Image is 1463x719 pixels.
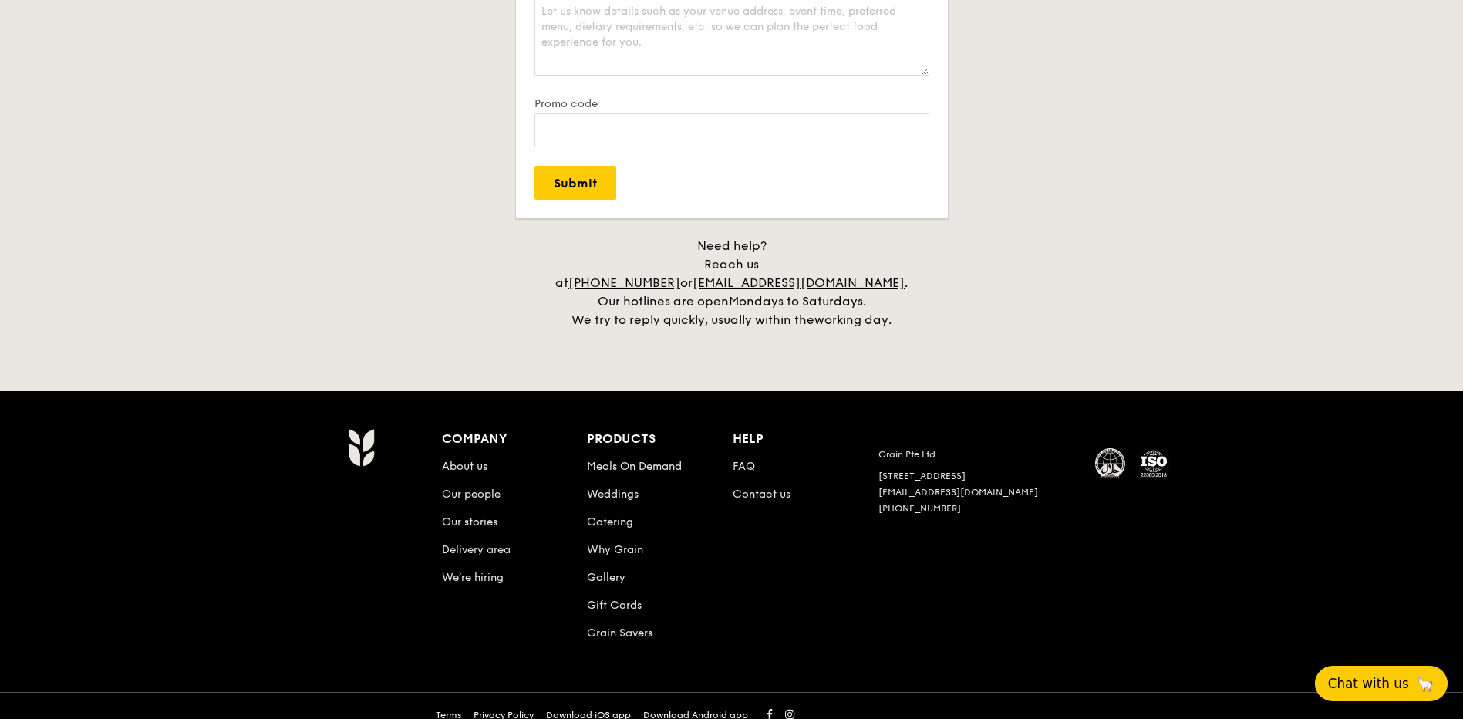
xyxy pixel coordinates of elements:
label: Promo code [534,97,929,110]
span: Mondays to Saturdays. [729,294,866,309]
div: [STREET_ADDRESS] [878,470,1077,482]
div: Help [733,428,878,450]
img: ISO Certified [1138,448,1169,479]
a: Gift Cards [587,599,642,612]
a: [PHONE_NUMBER] [568,275,680,290]
a: [EMAIL_ADDRESS][DOMAIN_NAME] [693,275,905,290]
div: Products [587,428,733,450]
a: Catering [587,515,633,528]
button: Chat with us🦙 [1315,666,1448,701]
span: Chat with us [1328,676,1409,691]
div: Grain Pte Ltd [878,448,1077,461]
a: Our people [442,488,501,501]
img: AYc88T3wAAAABJRU5ErkJggg== [348,428,375,467]
a: [EMAIL_ADDRESS][DOMAIN_NAME] [878,487,1038,498]
a: About us [442,460,487,473]
a: Contact us [733,488,790,501]
a: Grain Savers [587,626,652,640]
a: Gallery [587,571,625,584]
a: We’re hiring [442,571,504,584]
input: Submit [534,166,616,200]
a: Our stories [442,515,497,528]
a: FAQ [733,460,755,473]
a: Weddings [587,488,639,501]
a: Meals On Demand [587,460,682,473]
a: Delivery area [442,543,511,556]
span: working day. [814,312,892,327]
a: Why Grain [587,543,643,556]
img: MUIS Halal Certified [1095,448,1126,479]
span: 🦙 [1415,674,1434,693]
a: [PHONE_NUMBER] [878,503,961,514]
div: Need help? Reach us at or . Our hotlines are open We try to reply quickly, usually within the [539,237,925,329]
div: Company [442,428,588,450]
